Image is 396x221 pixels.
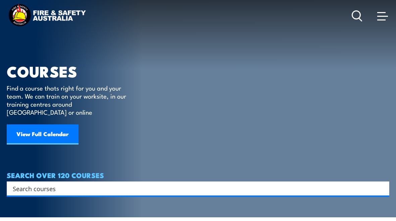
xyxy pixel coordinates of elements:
form: Search form [14,184,376,193]
input: Search input [13,183,375,194]
a: View Full Calendar [7,124,79,145]
h4: SEARCH OVER 120 COURSES [7,171,389,179]
p: Find a course thats right for you and your team. We can train on your worksite, in our training c... [7,84,129,116]
h1: COURSES [7,64,136,77]
button: Search magnifier button [378,184,387,193]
